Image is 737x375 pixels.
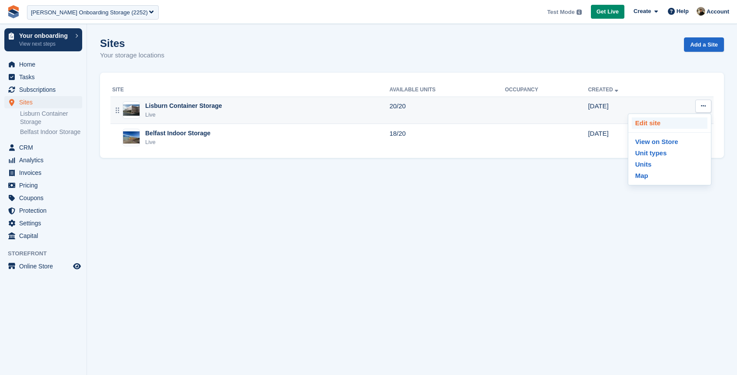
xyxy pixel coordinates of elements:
span: Help [677,7,689,16]
span: Pricing [19,179,71,191]
a: menu [4,167,82,179]
td: 18/20 [390,124,505,151]
a: menu [4,84,82,96]
a: Created [588,87,620,93]
span: Tasks [19,71,71,83]
td: [DATE] [588,124,667,151]
span: Coupons [19,192,71,204]
a: View on Store [632,136,707,147]
h1: Sites [100,37,164,49]
a: menu [4,58,82,70]
a: Unit types [632,147,707,159]
div: Live [145,110,222,119]
a: menu [4,260,82,272]
a: Add a Site [684,37,724,52]
span: Test Mode [547,8,574,17]
td: [DATE] [588,97,667,124]
a: Units [632,159,707,170]
th: Site [110,83,390,97]
div: Live [145,138,210,147]
p: View next steps [19,40,71,48]
p: Your storage locations [100,50,164,60]
img: Image of Lisburn Container Storage site [123,104,140,116]
span: Account [707,7,729,16]
th: Available Units [390,83,505,97]
span: Subscriptions [19,84,71,96]
a: menu [4,96,82,108]
span: Protection [19,204,71,217]
a: Edit site [632,117,707,129]
a: Preview store [72,261,82,271]
a: Your onboarding View next steps [4,28,82,51]
a: Belfast Indoor Storage [20,128,82,136]
a: menu [4,217,82,229]
span: Sites [19,96,71,108]
img: icon-info-grey-7440780725fd019a000dd9b08b2336e03edf1995a4989e88bcd33f0948082b44.svg [577,10,582,15]
a: Map [632,170,707,181]
a: menu [4,179,82,191]
a: menu [4,192,82,204]
p: Your onboarding [19,33,71,39]
div: [PERSON_NAME] Onboarding Storage (2252) [31,8,148,17]
img: Image of Belfast Indoor Storage site [123,131,140,144]
a: Get Live [591,5,624,19]
img: Oliver Bruce [697,7,705,16]
a: menu [4,230,82,242]
a: menu [4,154,82,166]
div: Belfast Indoor Storage [145,129,210,138]
a: Lisburn Container Storage [20,110,82,126]
span: Online Store [19,260,71,272]
img: stora-icon-8386f47178a22dfd0bd8f6a31ec36ba5ce8667c1dd55bd0f319d3a0aa187defe.svg [7,5,20,18]
span: Create [634,7,651,16]
span: Settings [19,217,71,229]
span: CRM [19,141,71,154]
span: Analytics [19,154,71,166]
span: Get Live [597,7,619,16]
a: menu [4,71,82,83]
a: menu [4,204,82,217]
td: 20/20 [390,97,505,124]
span: Invoices [19,167,71,179]
span: Storefront [8,249,87,258]
span: Capital [19,230,71,242]
th: Occupancy [505,83,588,97]
div: Lisburn Container Storage [145,101,222,110]
a: menu [4,141,82,154]
span: Home [19,58,71,70]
